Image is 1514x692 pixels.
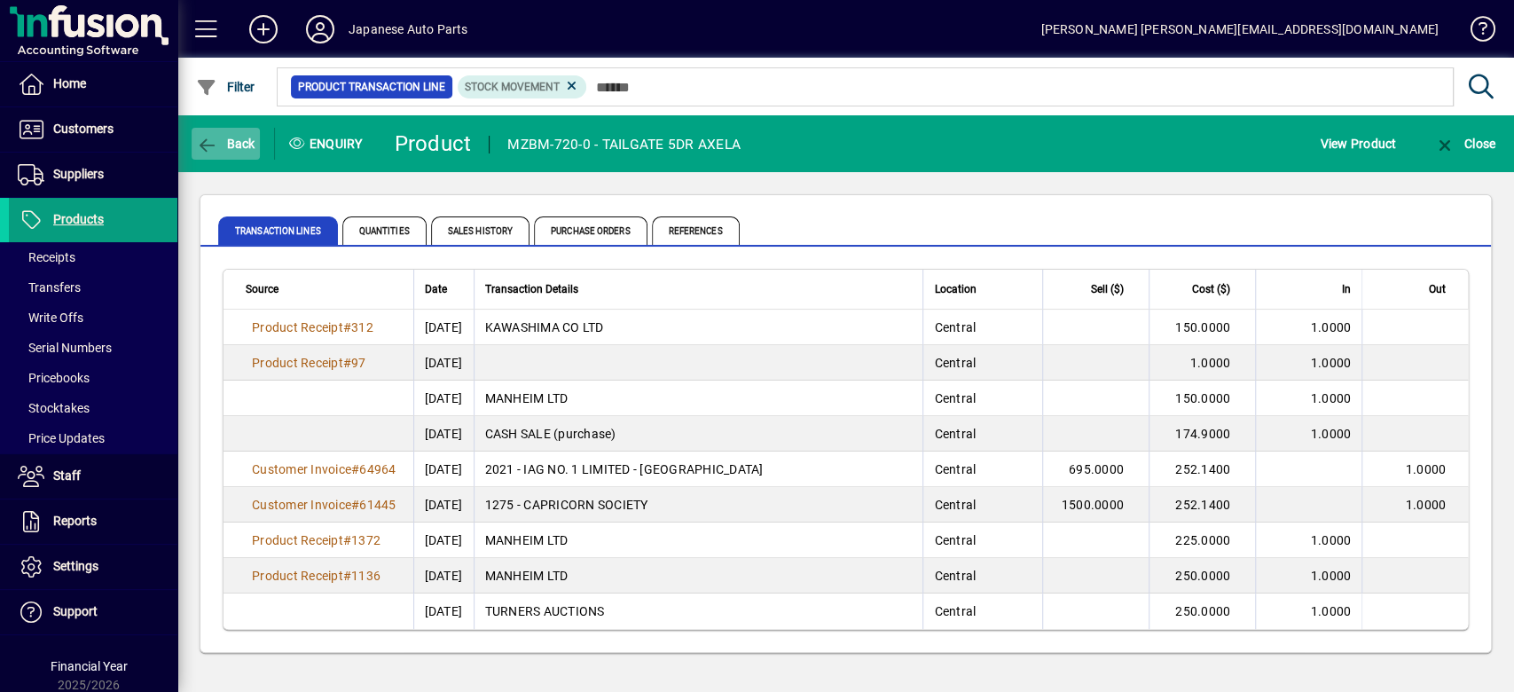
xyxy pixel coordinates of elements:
span: 1.0000 [1311,356,1352,370]
span: 1372 [351,533,380,547]
span: Central [934,462,976,476]
span: 1.0000 [1406,462,1447,476]
span: Pricebooks [18,371,90,385]
span: Stock movement [465,81,560,93]
a: Customer Invoice#64964 [246,460,403,479]
span: 1.0000 [1311,427,1352,441]
span: 64964 [359,462,396,476]
td: [DATE] [413,345,474,381]
span: Price Updates [18,431,105,445]
td: MANHEIM LTD [474,381,923,416]
a: Serial Numbers [9,333,177,363]
td: 250.0000 [1149,594,1255,629]
a: Product Receipt#312 [246,318,380,337]
a: Product Receipt#1372 [246,531,387,550]
td: 1500.0000 [1042,487,1149,523]
td: 225.0000 [1149,523,1255,558]
a: Pricebooks [9,363,177,393]
span: Customer Invoice [252,462,351,476]
td: 150.0000 [1149,381,1255,416]
div: Japanese Auto Parts [349,15,467,43]
div: Location [934,279,1032,299]
span: Transaction Details [485,279,578,299]
button: Back [192,128,260,160]
td: MANHEIM LTD [474,523,923,558]
span: View Product [1320,130,1396,158]
td: [DATE] [413,452,474,487]
a: Stocktakes [9,393,177,423]
a: Price Updates [9,423,177,453]
span: Support [53,604,98,618]
div: Sell ($) [1054,279,1140,299]
span: Product Transaction Line [298,78,445,96]
span: Out [1429,279,1446,299]
span: Serial Numbers [18,341,112,355]
div: MZBM-720-0 - TAILGATE 5DR AXELA [507,130,741,159]
span: Product Receipt [252,320,343,334]
td: [DATE] [413,381,474,416]
span: Filter [196,80,255,94]
td: [DATE] [413,416,474,452]
span: Location [934,279,976,299]
span: 1.0000 [1311,569,1352,583]
td: [DATE] [413,558,474,594]
span: Sales History [431,216,530,245]
span: Cost ($) [1192,279,1230,299]
a: Write Offs [9,303,177,333]
span: # [351,498,359,512]
div: Enquiry [275,130,381,158]
button: View Product [1315,128,1400,160]
span: Back [196,137,255,151]
a: Product Receipt#97 [246,353,373,373]
td: [DATE] [413,487,474,523]
td: MANHEIM LTD [474,558,923,594]
a: Product Receipt#1136 [246,566,387,586]
td: TURNERS AUCTIONS [474,594,923,629]
button: Close [1429,128,1500,160]
span: 97 [351,356,366,370]
span: # [343,356,351,370]
td: [DATE] [413,523,474,558]
span: 1.0000 [1311,391,1352,405]
a: Transfers [9,272,177,303]
span: 312 [351,320,373,334]
button: Profile [292,13,349,45]
span: Central [934,356,976,370]
span: Financial Year [51,659,128,673]
app-page-header-button: Close enquiry [1415,128,1514,160]
td: 174.9000 [1149,416,1255,452]
div: Source [246,279,403,299]
span: Transfers [18,280,81,295]
span: Central [934,320,976,334]
td: [DATE] [413,594,474,629]
span: References [652,216,740,245]
div: Product [395,130,472,158]
span: Central [934,604,976,618]
span: Product Receipt [252,569,343,583]
td: 2021 - IAG NO. 1 LIMITED - [GEOGRAPHIC_DATA] [474,452,923,487]
a: Suppliers [9,153,177,197]
span: Customer Invoice [252,498,351,512]
button: Add [235,13,292,45]
a: Reports [9,499,177,544]
span: Write Offs [18,311,83,325]
span: In [1342,279,1351,299]
span: Central [934,533,976,547]
td: 252.1400 [1149,452,1255,487]
span: Central [934,427,976,441]
span: Home [53,76,86,90]
span: Staff [53,468,81,483]
span: Central [934,391,976,405]
span: 1.0000 [1311,533,1352,547]
span: # [351,462,359,476]
app-page-header-button: Back [177,128,275,160]
span: 61445 [359,498,396,512]
span: Sell ($) [1091,279,1124,299]
span: 1.0000 [1311,320,1352,334]
span: 1.0000 [1311,604,1352,618]
a: Settings [9,545,177,589]
td: CASH SALE (purchase) [474,416,923,452]
span: Product Receipt [252,356,343,370]
span: Purchase Orders [534,216,647,245]
div: [PERSON_NAME] [PERSON_NAME][EMAIL_ADDRESS][DOMAIN_NAME] [1040,15,1439,43]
